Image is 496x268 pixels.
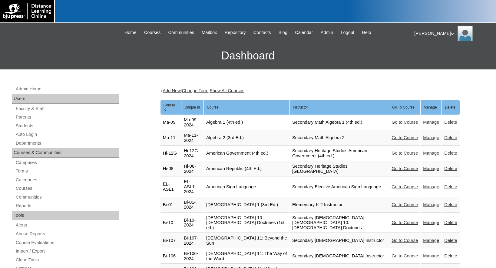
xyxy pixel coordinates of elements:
[125,29,137,36] span: Home
[292,29,316,36] a: Calendar
[392,184,418,189] a: Go to Course
[199,29,220,36] a: Mailbox
[444,253,457,258] a: Delete
[204,177,289,197] td: American Sign Language
[15,122,119,130] a: Students
[181,161,203,176] td: Hi-08-2024
[15,85,119,93] a: Admin Home
[295,29,313,36] span: Calendar
[204,233,289,248] td: [DEMOGRAPHIC_DATA] 11: Beyond the Sun
[160,233,181,248] td: Bi-107
[293,105,308,109] u: Instructor
[160,130,181,146] td: Ma-11
[362,29,371,36] span: Help
[160,115,181,130] td: Ma-09
[181,115,203,130] td: Ma-09-2024
[444,166,457,171] a: Delete
[210,88,244,93] a: Show All Courses
[444,120,457,125] a: Delete
[181,146,203,161] td: Hi-12G-2024
[392,166,418,171] a: Go to Course
[182,88,209,93] a: Change Term
[181,249,203,264] td: Bi-106-2024
[15,230,119,238] a: Abuse Reports
[15,221,119,229] a: Alerts
[163,88,180,93] a: Add New
[181,130,203,146] td: Ma-11-2024
[414,26,490,41] div: [PERSON_NAME]
[204,213,289,233] td: [DEMOGRAPHIC_DATA] 10: [DEMOGRAPHIC_DATA] Doctrines (1st ed.)
[445,105,455,109] u: Delete
[15,113,119,121] a: Parents
[253,29,271,36] span: Contacts
[392,253,418,258] a: Go to Course
[15,159,119,166] a: Campuses
[444,135,457,140] a: Delete
[181,233,203,248] td: Bi-107-2024
[181,177,203,197] td: EL-ASL1-2024
[392,238,418,243] a: Go to Course
[318,29,336,36] a: Admin
[225,29,246,36] span: Repository
[15,202,119,209] a: Reports
[141,29,164,36] a: Courses
[181,197,203,213] td: Bi-01-2024
[204,146,289,161] td: American Government (4th ed.)
[15,239,119,246] a: Course Evaluations
[392,120,418,125] a: Go to Course
[122,29,140,36] a: Home
[204,115,289,130] td: Algebra 1 (4th ed.)
[423,151,439,156] a: Manage
[290,146,389,161] td: Secondary Heritage Studies American Government (4th ed.)
[423,253,439,258] a: Manage
[290,197,389,213] td: Elementary K-2 Instructor
[444,238,457,243] a: Delete
[424,105,437,109] u: Manage
[3,3,51,19] img: logo-white.png
[250,29,274,36] a: Contacts
[423,135,439,140] a: Manage
[423,220,439,225] a: Manage
[222,29,249,36] a: Repository
[290,130,389,146] td: Secondary Math Algebra 2
[276,29,290,36] a: Blog
[15,193,119,201] a: Communities
[444,220,457,225] a: Delete
[458,26,473,41] img: Adriana Parks
[423,202,439,207] a: Manage
[341,29,354,36] span: Logout
[15,247,119,255] a: Import / Export
[202,29,217,36] span: Mailbox
[15,105,119,112] a: Faculty & Staff
[12,94,119,104] div: Users
[279,29,287,36] span: Blog
[144,29,161,36] span: Courses
[15,185,119,192] a: Courses
[392,105,415,109] u: Go To Course
[165,29,197,36] a: Communities
[204,161,289,176] td: American Republic (4th Ed.)
[392,151,418,156] a: Go to Course
[423,120,439,125] a: Manage
[160,146,181,161] td: Hi-12G
[392,135,418,140] a: Go to Course
[204,197,289,213] td: [DEMOGRAPHIC_DATA] 1 (3rd Ed.)
[423,238,439,243] a: Manage
[290,115,389,130] td: Secondary Math Algebra 1 (4th ed.)
[204,249,289,264] td: [DEMOGRAPHIC_DATA] 11: The Way of the Word
[160,197,181,213] td: Bi-01
[168,29,194,36] span: Communities
[290,161,389,176] td: Secondary Heritage Studies [GEOGRAPHIC_DATA]
[204,130,289,146] td: Algebra 2 (3rd Ed.)
[184,105,200,109] u: Unique Id
[181,213,203,233] td: Bi-10-2024
[15,256,119,264] a: Clone Tools
[392,220,418,225] a: Go to Course
[290,233,389,248] td: Secondary [DEMOGRAPHIC_DATA] Instructor
[15,139,119,147] a: Departments
[392,202,418,207] a: Go to Course
[15,176,119,184] a: Categories
[290,249,389,264] td: Secondary [DEMOGRAPHIC_DATA] Instructor
[12,211,119,220] div: Tools
[290,177,389,197] td: Secondary Elective American Sign Language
